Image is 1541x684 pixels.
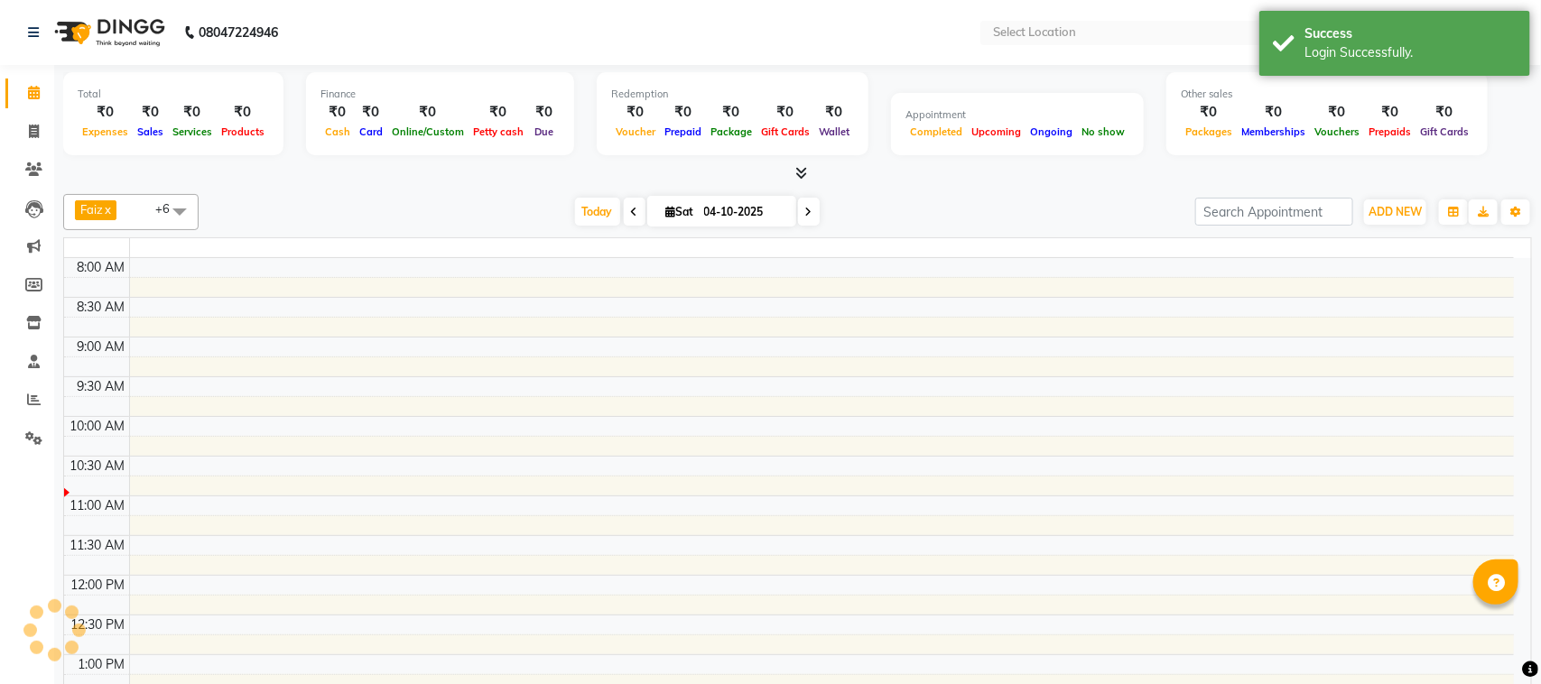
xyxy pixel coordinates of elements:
[1304,24,1517,43] div: Success
[67,417,129,436] div: 10:00 AM
[155,201,183,216] span: +6
[611,87,854,102] div: Redemption
[74,258,129,277] div: 8:00 AM
[1310,125,1364,138] span: Vouchers
[528,102,560,123] div: ₹0
[575,198,620,226] span: Today
[757,125,814,138] span: Gift Cards
[660,102,706,123] div: ₹0
[757,102,814,123] div: ₹0
[133,102,168,123] div: ₹0
[814,125,854,138] span: Wallet
[1077,125,1129,138] span: No show
[355,125,387,138] span: Card
[469,125,528,138] span: Petty cash
[74,298,129,317] div: 8:30 AM
[814,102,854,123] div: ₹0
[1416,125,1473,138] span: Gift Cards
[967,125,1026,138] span: Upcoming
[133,125,168,138] span: Sales
[1364,102,1416,123] div: ₹0
[1369,205,1422,218] span: ADD NEW
[67,536,129,555] div: 11:30 AM
[74,337,129,356] div: 9:00 AM
[905,107,1129,123] div: Appointment
[611,125,660,138] span: Voucher
[1364,199,1426,225] button: ADD NEW
[68,615,129,634] div: 12:30 PM
[662,205,699,218] span: Sat
[46,7,170,58] img: logo
[530,125,558,138] span: Due
[320,125,355,138] span: Cash
[611,102,660,123] div: ₹0
[68,576,129,595] div: 12:00 PM
[905,125,967,138] span: Completed
[1195,198,1353,226] input: Search Appointment
[699,199,789,226] input: 2025-10-04
[320,102,355,123] div: ₹0
[1237,102,1310,123] div: ₹0
[217,125,269,138] span: Products
[199,7,278,58] b: 08047224946
[706,102,757,123] div: ₹0
[1237,125,1310,138] span: Memberships
[469,102,528,123] div: ₹0
[1181,125,1237,138] span: Packages
[67,457,129,476] div: 10:30 AM
[1310,102,1364,123] div: ₹0
[1181,87,1473,102] div: Other sales
[706,125,757,138] span: Package
[78,87,269,102] div: Total
[387,102,469,123] div: ₹0
[67,496,129,515] div: 11:00 AM
[1181,102,1237,123] div: ₹0
[355,102,387,123] div: ₹0
[660,125,706,138] span: Prepaid
[387,125,469,138] span: Online/Custom
[1304,43,1517,62] div: Login Successfully.
[80,202,103,217] span: Faiz
[168,102,217,123] div: ₹0
[320,87,560,102] div: Finance
[74,377,129,396] div: 9:30 AM
[78,125,133,138] span: Expenses
[75,655,129,674] div: 1:00 PM
[168,125,217,138] span: Services
[1364,125,1416,138] span: Prepaids
[1416,102,1473,123] div: ₹0
[993,23,1076,42] div: Select Location
[78,102,133,123] div: ₹0
[217,102,269,123] div: ₹0
[1026,125,1077,138] span: Ongoing
[103,202,111,217] a: x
